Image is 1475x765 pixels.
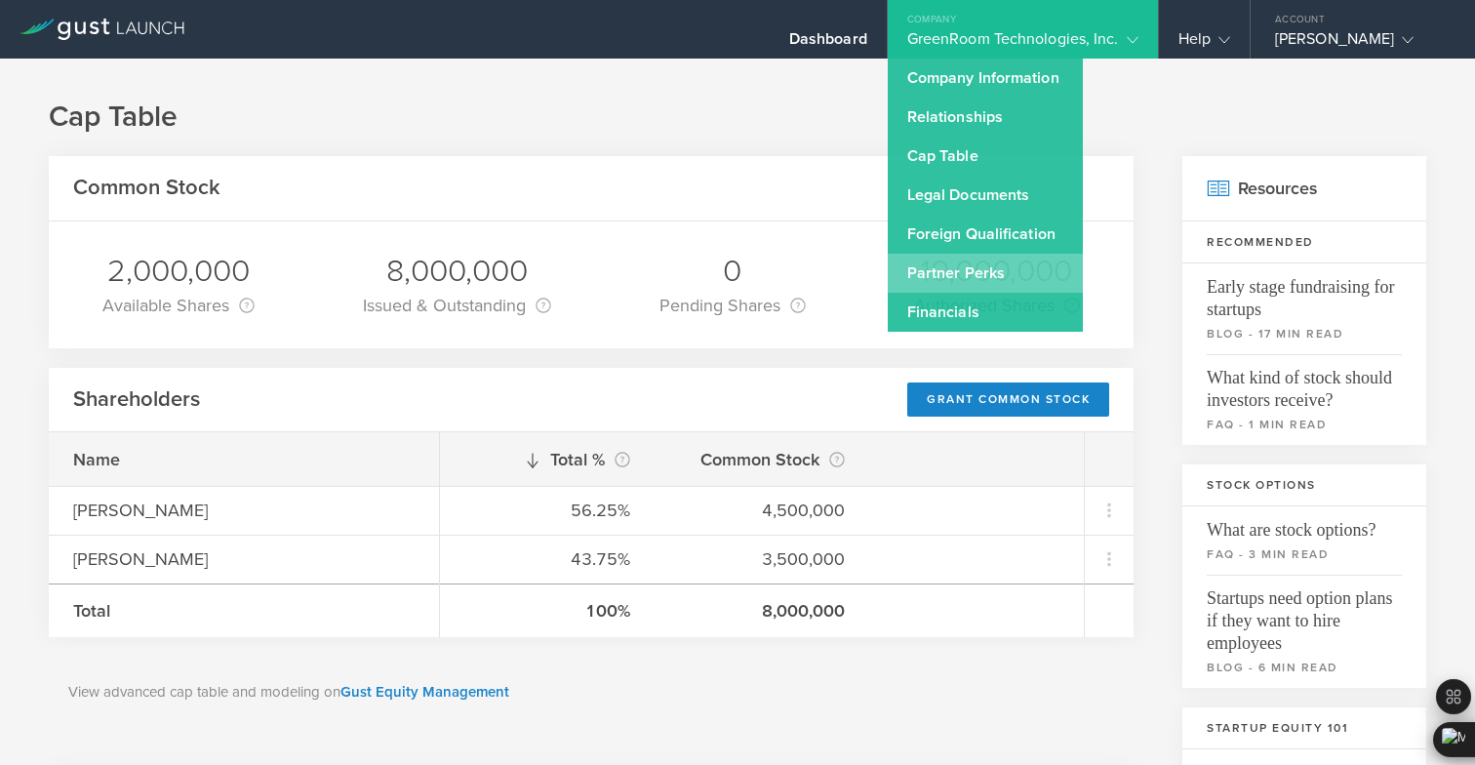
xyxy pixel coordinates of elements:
div: GreenRoom Technologies, Inc. [907,29,1138,59]
h2: Resources [1182,156,1426,221]
div: Common Stock [679,446,845,473]
a: Early stage fundraising for startupsblog - 17 min read [1182,263,1426,354]
div: Help [1178,29,1230,59]
div: Total [73,598,415,624]
p: View advanced cap table and modeling on [68,681,1114,704]
h3: Startup Equity 101 [1182,707,1426,749]
div: 4,500,000 [679,498,845,523]
a: Gust Equity Management [340,683,509,701]
div: Total % [464,446,630,473]
div: [PERSON_NAME] [73,498,415,523]
div: Available Shares [102,292,255,319]
div: [PERSON_NAME] [1275,29,1441,59]
div: 56.25% [464,498,630,523]
h2: Shareholders [73,385,200,414]
a: Startups need option plans if they want to hire employeesblog - 6 min read [1182,575,1426,688]
span: What kind of stock should investors receive? [1207,354,1402,412]
span: Early stage fundraising for startups [1207,263,1402,321]
span: Startups need option plans if they want to hire employees [1207,575,1402,655]
div: 8,000,000 [679,598,845,624]
a: What kind of stock should investors receive?faq - 1 min read [1182,354,1426,445]
div: [PERSON_NAME] [73,546,415,572]
div: Pending Shares [659,292,806,319]
div: 2,000,000 [102,251,255,292]
div: 0 [659,251,806,292]
a: What are stock options?faq - 3 min read [1182,506,1426,575]
div: 3,500,000 [679,546,845,572]
div: Dashboard [789,29,867,59]
div: Name [73,447,415,472]
div: Grant Common Stock [907,382,1109,417]
div: Issued & Outstanding [363,292,551,319]
h3: Stock Options [1182,464,1426,506]
small: blog - 6 min read [1207,659,1402,676]
small: faq - 3 min read [1207,545,1402,563]
small: faq - 1 min read [1207,416,1402,433]
div: 8,000,000 [363,251,551,292]
div: 100% [464,598,630,624]
small: blog - 17 min read [1207,325,1402,342]
h3: Recommended [1182,221,1426,263]
h2: Common Stock [73,174,220,202]
h1: Cap Table [49,98,1426,137]
div: 43.75% [464,546,630,572]
span: What are stock options? [1207,506,1402,542]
